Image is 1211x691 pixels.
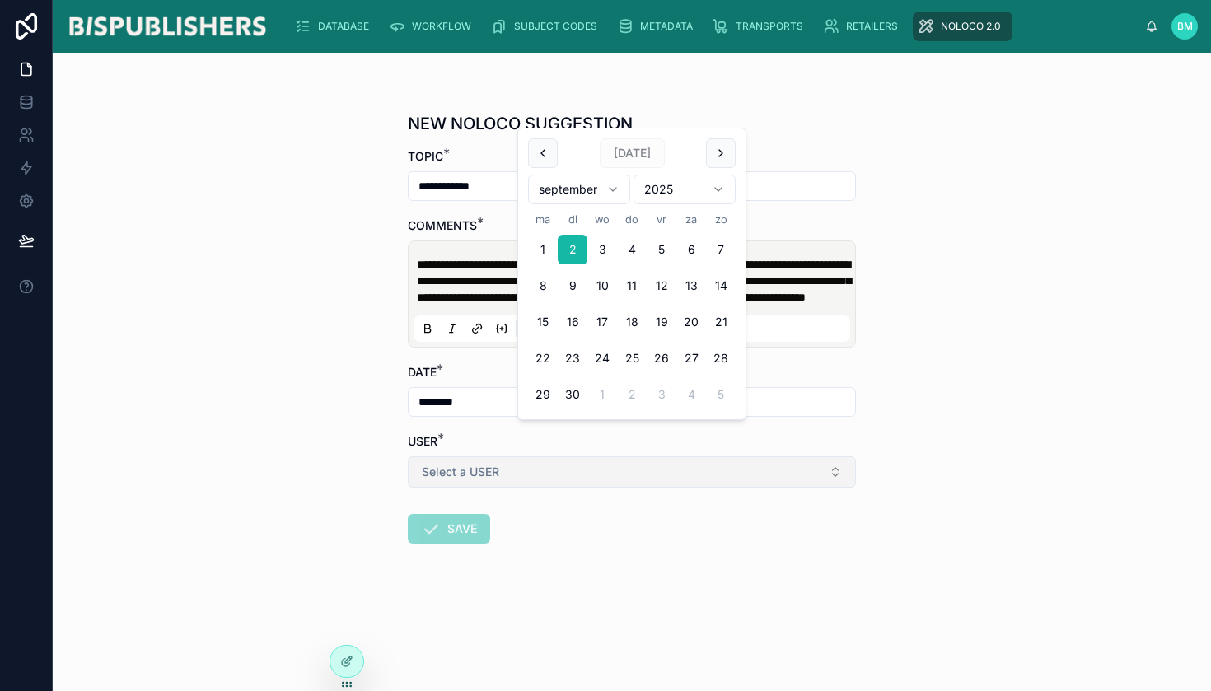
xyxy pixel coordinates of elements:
[1177,20,1193,33] span: BM
[408,112,633,135] h1: NEW NOLOCO SUGGESTION
[528,235,558,264] button: maandag 1 september 2025
[528,343,558,373] button: maandag 22 september 2025
[818,12,909,41] a: RETAILERS
[514,20,597,33] span: SUBJECT CODES
[640,20,693,33] span: METADATA
[587,271,617,301] button: woensdag 10 september 2025
[528,307,558,337] button: maandag 15 september 2025
[66,13,269,40] img: App logo
[617,211,647,228] th: donderdag
[706,380,736,409] button: zondag 5 oktober 2025
[318,20,369,33] span: DATABASE
[408,365,437,379] span: DATE
[647,307,676,337] button: vrijdag 19 september 2025
[706,235,736,264] button: zondag 7 september 2025
[408,218,477,232] span: COMMENTS
[708,12,815,41] a: TRANSPORTS
[647,235,676,264] button: vrijdag 5 september 2025
[617,343,647,373] button: donderdag 25 september 2025
[617,235,647,264] button: donderdag 4 september 2025
[676,271,706,301] button: zaterdag 13 september 2025
[941,20,1001,33] span: NOLOCO 2.0
[587,343,617,373] button: woensdag 24 september 2025
[528,211,558,228] th: maandag
[706,343,736,373] button: zondag 28 september 2025
[676,235,706,264] button: zaterdag 6 september 2025
[558,271,587,301] button: dinsdag 9 september 2025
[676,343,706,373] button: zaterdag 27 september 2025
[647,211,676,228] th: vrijdag
[587,307,617,337] button: woensdag 17 september 2025
[408,456,856,488] button: Select Button
[528,380,558,409] button: maandag 29 september 2025
[617,380,647,409] button: donderdag 2 oktober 2025
[587,380,617,409] button: woensdag 1 oktober 2025
[528,211,736,409] table: september 2025
[558,343,587,373] button: dinsdag 23 september 2025
[587,235,617,264] button: woensdag 3 september 2025
[412,20,471,33] span: WORKFLOW
[647,271,676,301] button: vrijdag 12 september 2025
[290,12,381,41] a: DATABASE
[558,380,587,409] button: dinsdag 30 september 2025
[617,307,647,337] button: donderdag 18 september 2025
[846,20,898,33] span: RETAILERS
[422,464,499,480] span: Select a USER
[558,307,587,337] button: dinsdag 16 september 2025
[558,211,587,228] th: dinsdag
[736,20,803,33] span: TRANSPORTS
[558,235,587,264] button: Today, dinsdag 2 september 2025, selected
[706,271,736,301] button: zondag 14 september 2025
[676,307,706,337] button: zaterdag 20 september 2025
[647,380,676,409] button: vrijdag 3 oktober 2025
[408,149,443,163] span: TOPIC
[676,211,706,228] th: zaterdag
[282,8,1145,44] div: scrollable content
[676,380,706,409] button: zaterdag 4 oktober 2025
[612,12,704,41] a: METADATA
[486,12,609,41] a: SUBJECT CODES
[528,271,558,301] button: maandag 8 september 2025
[587,211,617,228] th: woensdag
[706,211,736,228] th: zondag
[408,434,437,448] span: USER
[617,271,647,301] button: donderdag 11 september 2025
[647,343,676,373] button: vrijdag 26 september 2025
[913,12,1012,41] a: NOLOCO 2.0
[384,12,483,41] a: WORKFLOW
[706,307,736,337] button: zondag 21 september 2025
